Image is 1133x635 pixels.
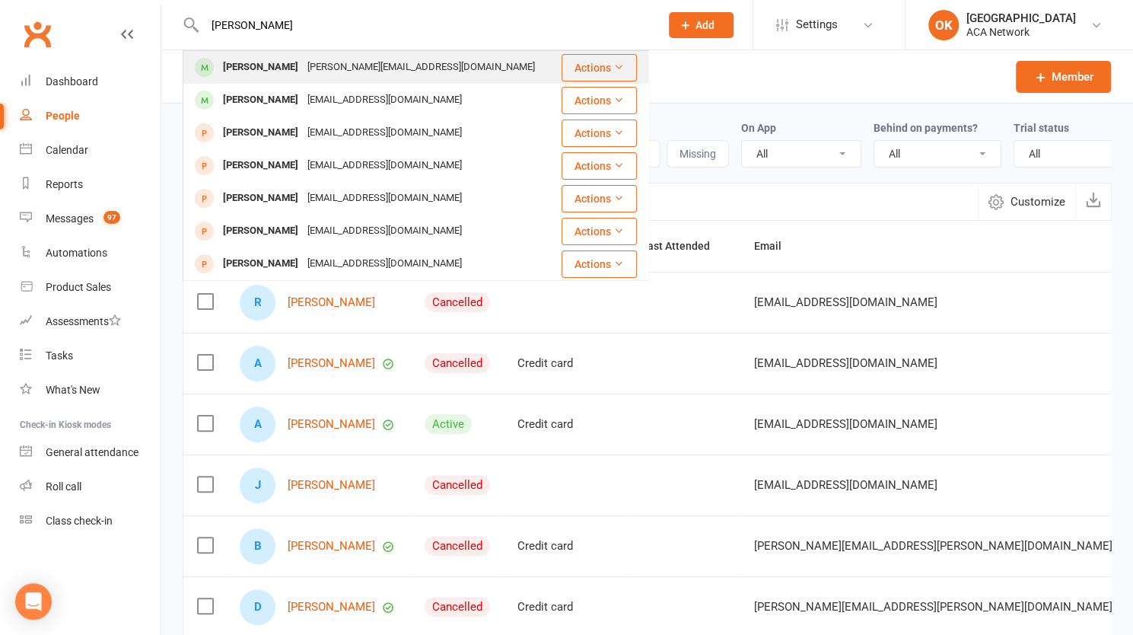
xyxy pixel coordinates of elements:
a: People [20,99,161,133]
a: Messages 97 [20,202,161,236]
a: [PERSON_NAME] [288,540,375,553]
a: Clubworx [18,15,56,53]
div: Product Sales [46,281,111,293]
div: What's New [46,384,100,396]
a: Class kiosk mode [20,504,161,538]
button: Actions [562,185,637,212]
div: [EMAIL_ADDRESS][DOMAIN_NAME] [303,89,466,111]
span: [EMAIL_ADDRESS][DOMAIN_NAME] [754,349,937,378]
label: Trial status [1014,122,1069,134]
div: General attendance [46,446,138,458]
span: Member [1052,68,1093,86]
span: [PERSON_NAME][EMAIL_ADDRESS][PERSON_NAME][DOMAIN_NAME] [754,592,1112,621]
a: [PERSON_NAME] [288,296,375,309]
div: Tasks [46,349,73,362]
div: Credit card [517,418,614,431]
div: Dashboard [46,75,98,88]
a: [PERSON_NAME] [288,601,375,614]
a: Automations [20,236,161,270]
div: Ruqayyah [240,285,275,321]
div: [EMAIL_ADDRESS][DOMAIN_NAME] [303,253,466,275]
div: Credit card [517,540,614,553]
button: Actions [562,120,637,147]
div: Automations [46,247,107,259]
div: Calendar [46,144,88,156]
a: Roll call [20,470,161,504]
div: Messages [46,212,94,225]
div: Assessments [46,315,121,327]
span: Email [754,240,798,252]
div: Aarti [240,346,275,381]
div: Cancelled [425,597,490,617]
button: Actions [562,250,637,278]
div: Active [425,414,472,434]
span: [EMAIL_ADDRESS][DOMAIN_NAME] [754,410,937,439]
div: Credit card [517,601,614,614]
div: [PERSON_NAME] [218,253,303,275]
input: Search... [200,14,649,36]
a: [PERSON_NAME] [288,479,375,492]
button: Actions [562,152,637,180]
a: Member [1016,61,1111,93]
span: Settings [796,8,838,42]
a: Tasks [20,339,161,373]
div: [PERSON_NAME][EMAIL_ADDRESS][DOMAIN_NAME] [303,56,539,78]
button: Missing [667,140,729,168]
span: Last Attended [641,240,727,252]
a: Reports [20,168,161,202]
label: On App [741,122,776,134]
a: [PERSON_NAME] [288,418,375,431]
span: 97 [103,211,120,224]
div: [EMAIL_ADDRESS][DOMAIN_NAME] [303,187,466,209]
div: [EMAIL_ADDRESS][DOMAIN_NAME] [303,155,466,177]
div: Cancelled [425,475,490,495]
div: [GEOGRAPHIC_DATA] [966,11,1076,25]
span: [EMAIL_ADDRESS][DOMAIN_NAME] [754,471,937,499]
div: [PERSON_NAME] [218,187,303,209]
a: Assessments [20,305,161,339]
button: Customize [978,183,1075,220]
span: Add [695,19,714,31]
label: Behind on payments? [874,122,978,134]
div: Credit card [517,357,614,370]
button: Actions [562,54,637,81]
a: Product Sales [20,270,161,305]
div: Cancelled [425,353,490,373]
div: People [46,110,80,122]
div: [EMAIL_ADDRESS][DOMAIN_NAME] [303,122,466,144]
button: Email [754,237,798,255]
button: Actions [562,87,637,114]
div: [PERSON_NAME] [218,122,303,144]
div: Cancelled [425,536,490,556]
div: Austin [240,407,275,442]
a: [PERSON_NAME] [288,357,375,370]
a: What's New [20,373,161,407]
div: Class check-in [46,515,113,527]
div: [PERSON_NAME] [218,89,303,111]
span: Customize [1010,193,1065,211]
div: [EMAIL_ADDRESS][DOMAIN_NAME] [303,220,466,242]
button: Actions [562,218,637,245]
div: Reports [46,178,83,190]
div: ACA Network [966,25,1076,39]
div: [PERSON_NAME] [218,155,303,177]
div: OK [928,10,959,40]
div: Cancelled [425,292,490,312]
div: Julie [240,467,275,503]
button: Last Attended [641,237,727,255]
div: [PERSON_NAME] [218,56,303,78]
span: [EMAIL_ADDRESS][DOMAIN_NAME] [754,288,937,317]
button: Add [669,12,734,38]
span: [PERSON_NAME][EMAIL_ADDRESS][PERSON_NAME][DOMAIN_NAME] [754,531,1112,560]
div: Dena [240,589,275,625]
div: Brent [240,528,275,564]
a: Dashboard [20,65,161,99]
div: [PERSON_NAME] [218,220,303,242]
div: Open Intercom Messenger [15,583,52,620]
div: Roll call [46,480,81,493]
a: General attendance kiosk mode [20,436,161,470]
a: Calendar [20,133,161,168]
